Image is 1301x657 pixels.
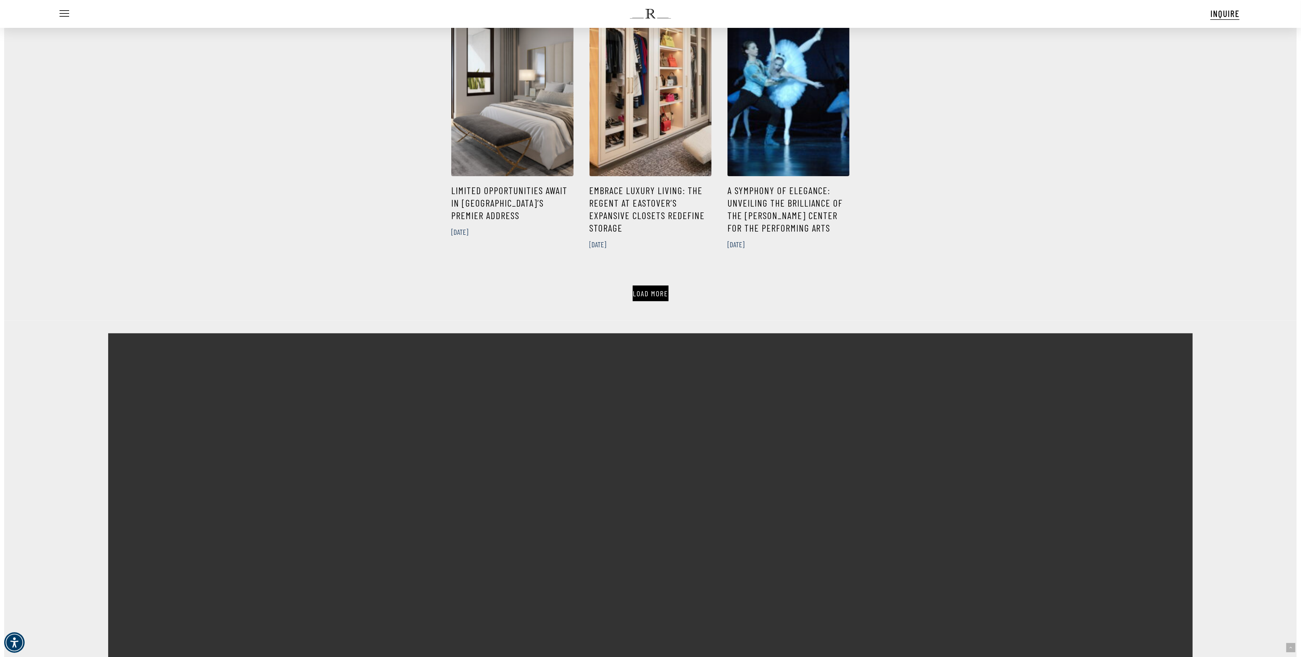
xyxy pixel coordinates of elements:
a: Embrace Luxury Living: The Regent at Eastover’s Expansive Closets Redefine Storage [590,176,711,258]
div: Accessibility Menu [4,632,25,653]
a: Limited Opportunities Await in Charlotte’s Premier Address [451,176,573,246]
img: The Regent [630,9,671,19]
span: INQUIRE [1210,8,1240,19]
a: Load More [633,285,669,301]
a: A Symphony of Elegance: Unveiling the Brilliance of The Blumenthal Center for the Performing Arts [727,176,849,258]
a: Back to top [1286,643,1296,653]
a: INQUIRE [1210,7,1240,20]
a: Navigation Menu [58,11,69,17]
